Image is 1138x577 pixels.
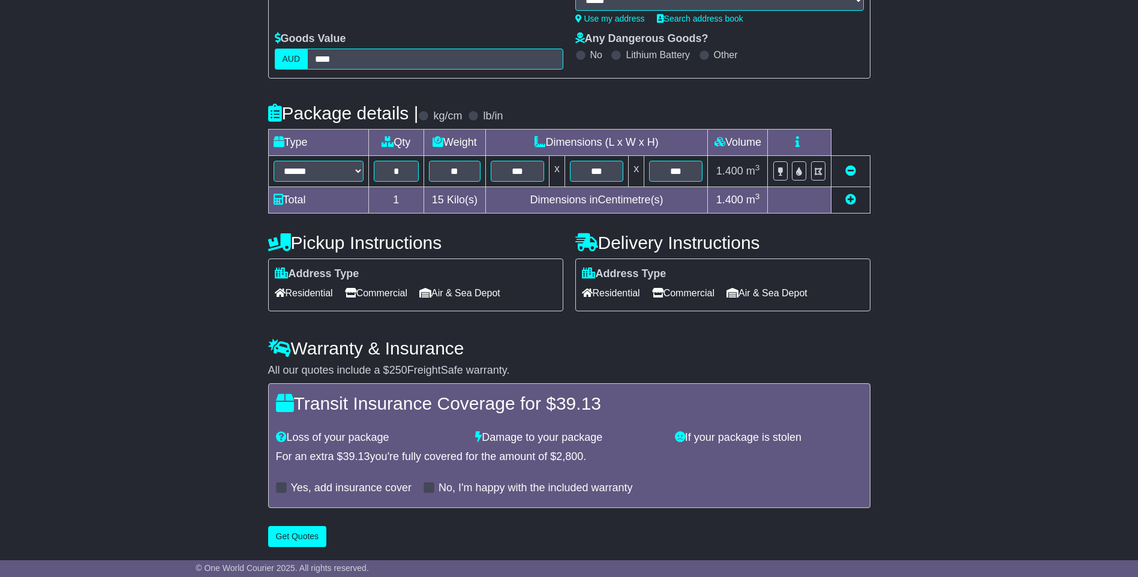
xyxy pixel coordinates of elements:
[746,165,760,177] span: m
[629,156,644,187] td: x
[268,233,563,253] h4: Pickup Instructions
[345,284,407,302] span: Commercial
[268,364,870,377] div: All our quotes include a $ FreightSafe warranty.
[582,284,640,302] span: Residential
[268,338,870,358] h4: Warranty & Insurance
[575,233,870,253] h4: Delivery Instructions
[485,130,708,156] td: Dimensions (L x W x H)
[556,393,601,413] span: 39.13
[485,187,708,214] td: Dimensions in Centimetre(s)
[343,450,370,462] span: 39.13
[626,49,690,61] label: Lithium Battery
[389,364,407,376] span: 250
[755,163,760,172] sup: 3
[268,187,368,214] td: Total
[424,130,486,156] td: Weight
[275,284,333,302] span: Residential
[657,14,743,23] a: Search address book
[276,393,863,413] h4: Transit Insurance Coverage for $
[582,268,666,281] label: Address Type
[726,284,807,302] span: Air & Sea Depot
[268,526,327,547] button: Get Quotes
[368,187,424,214] td: 1
[291,482,412,495] label: Yes, add insurance cover
[746,194,760,206] span: m
[196,563,369,573] span: © One World Courier 2025. All rights reserved.
[270,431,470,444] div: Loss of your package
[549,156,565,187] td: x
[275,49,308,70] label: AUD
[845,165,856,177] a: Remove this item
[469,431,669,444] div: Damage to your package
[590,49,602,61] label: No
[556,450,583,462] span: 2,800
[419,284,500,302] span: Air & Sea Depot
[708,130,768,156] td: Volume
[268,103,419,123] h4: Package details |
[368,130,424,156] td: Qty
[652,284,714,302] span: Commercial
[268,130,368,156] td: Type
[575,14,645,23] a: Use my address
[716,165,743,177] span: 1.400
[275,268,359,281] label: Address Type
[755,192,760,201] sup: 3
[845,194,856,206] a: Add new item
[424,187,486,214] td: Kilo(s)
[716,194,743,206] span: 1.400
[669,431,869,444] div: If your package is stolen
[714,49,738,61] label: Other
[432,194,444,206] span: 15
[575,32,708,46] label: Any Dangerous Goods?
[483,110,503,123] label: lb/in
[433,110,462,123] label: kg/cm
[275,32,346,46] label: Goods Value
[439,482,633,495] label: No, I'm happy with the included warranty
[276,450,863,464] div: For an extra $ you're fully covered for the amount of $ .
